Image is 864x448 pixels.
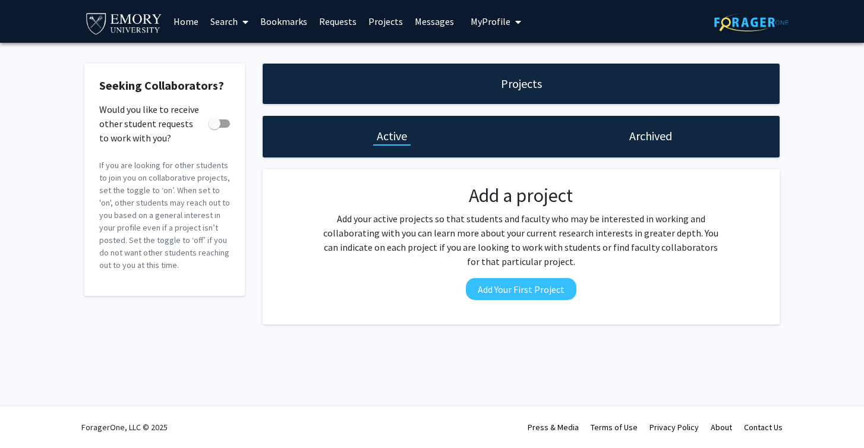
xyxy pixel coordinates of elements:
[204,1,254,42] a: Search
[254,1,313,42] a: Bookmarks
[81,406,168,448] div: ForagerOne, LLC © 2025
[528,422,579,433] a: Press & Media
[99,159,230,272] p: If you are looking for other students to join you on collaborative projects, set the toggle to ‘o...
[466,278,576,300] button: Add Your First Project
[591,422,638,433] a: Terms of Use
[377,128,407,144] h1: Active
[168,1,204,42] a: Home
[649,422,699,433] a: Privacy Policy
[320,212,723,269] p: Add your active projects so that students and faculty who may be interested in working and collab...
[84,10,163,36] img: Emory University Logo
[9,395,51,439] iframe: Chat
[320,184,723,207] h2: Add a project
[409,1,460,42] a: Messages
[99,78,230,93] h2: Seeking Collaborators?
[471,15,510,27] span: My Profile
[501,75,542,92] h1: Projects
[629,128,672,144] h1: Archived
[362,1,409,42] a: Projects
[313,1,362,42] a: Requests
[744,422,783,433] a: Contact Us
[711,422,732,433] a: About
[99,102,204,145] span: Would you like to receive other student requests to work with you?
[714,13,789,31] img: ForagerOne Logo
